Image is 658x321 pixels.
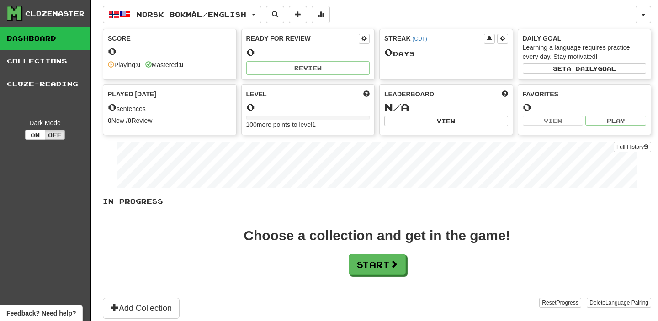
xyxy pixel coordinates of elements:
[502,89,508,99] span: This week in points, UTC
[108,34,232,43] div: Score
[614,142,651,152] a: Full History
[523,43,647,61] div: Learning a language requires practice every day. Stay motivated!
[6,309,76,318] span: Open feedback widget
[108,60,141,69] div: Playing:
[567,65,598,72] span: a daily
[523,89,647,99] div: Favorites
[312,6,330,23] button: More stats
[108,100,117,113] span: 0
[103,197,651,206] p: In Progress
[246,120,370,129] div: 100 more points to level 1
[523,63,647,74] button: Seta dailygoal
[108,89,156,99] span: Played [DATE]
[25,9,85,18] div: Clozemaster
[45,130,65,140] button: Off
[246,101,370,113] div: 0
[145,60,184,69] div: Mastered:
[349,254,406,275] button: Start
[363,89,370,99] span: Score more points to level up
[108,101,232,113] div: sentences
[246,47,370,58] div: 0
[587,298,651,308] button: DeleteLanguage Pairing
[137,61,141,68] strong: 0
[244,229,510,242] div: Choose a collection and get in the game!
[246,34,359,43] div: Ready for Review
[103,298,180,319] button: Add Collection
[246,61,370,75] button: Review
[384,46,393,58] span: 0
[108,46,232,57] div: 0
[246,89,267,99] span: Level
[384,116,508,126] button: View
[384,34,484,43] div: Streak
[557,300,578,306] span: Progress
[108,117,111,124] strong: 0
[605,300,648,306] span: Language Pairing
[289,6,307,23] button: Add sentence to collection
[25,130,45,140] button: On
[384,100,409,113] span: N/A
[128,117,132,124] strong: 0
[384,47,508,58] div: Day s
[523,116,584,126] button: View
[523,34,647,43] div: Daily Goal
[412,36,427,42] a: (CDT)
[103,6,261,23] button: Norsk bokmål/English
[7,118,83,127] div: Dark Mode
[266,6,284,23] button: Search sentences
[585,116,646,126] button: Play
[523,101,647,113] div: 0
[539,298,581,308] button: ResetProgress
[384,89,434,99] span: Leaderboard
[108,116,232,125] div: New / Review
[180,61,184,68] strong: 0
[137,11,246,18] span: Norsk bokmål / English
